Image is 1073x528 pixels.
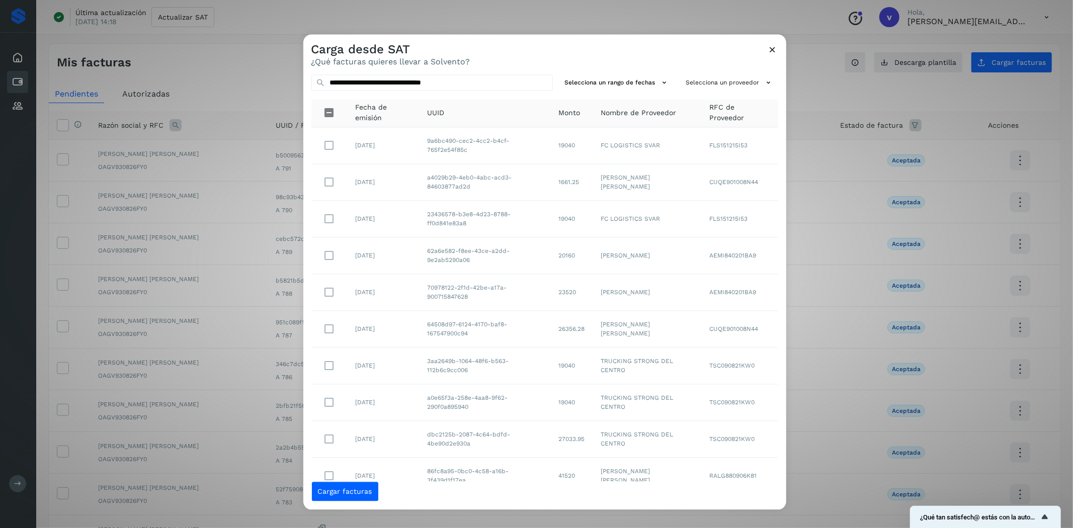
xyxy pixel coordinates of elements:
td: a4029b29-4eb0-4abc-acd3-84603877ad2d [419,164,550,201]
span: Monto [558,108,580,118]
td: [PERSON_NAME] [PERSON_NAME] [593,311,702,347]
td: FC LOGISTICS SVAR [593,127,702,164]
td: [DATE] [348,274,420,311]
button: Selecciona un rango de fechas [561,75,674,92]
td: 23520 [550,274,593,311]
td: 23436578-b3e8-4d23-8788-ff0d841e83a8 [419,201,550,237]
span: ¿Qué tan satisfech@ estás con la autorización de tus facturas? [920,513,1039,521]
td: 64508d97-6124-4170-baf8-167547900c94 [419,311,550,347]
td: dbc2125b-2087-4c64-bdfd-4be90d2e930a [419,421,550,458]
td: [DATE] [348,237,420,274]
td: 41520 [550,458,593,494]
td: TRUCKING STRONG DEL CENTRO [593,347,702,384]
td: 19040 [550,127,593,164]
td: TRUCKING STRONG DEL CENTRO [593,384,702,421]
td: TRUCKING STRONG DEL CENTRO [593,421,702,458]
td: [DATE] [348,384,420,421]
td: [DATE] [348,311,420,347]
h3: Carga desde SAT [311,43,470,57]
td: CUQE901008N44 [702,164,778,201]
button: Mostrar encuesta - ¿Qué tan satisfech@ estás con la autorización de tus facturas? [920,511,1051,523]
td: TSC090821KW0 [702,347,778,384]
td: 19040 [550,201,593,237]
td: 19040 [550,384,593,421]
span: Cargar facturas [318,488,372,495]
td: a0e65f3a-258e-4aa8-9f62-290f0a895940 [419,384,550,421]
td: [DATE] [348,347,420,384]
td: 9a6bc490-cec2-4cc2-b4cf-765f2e54f85c [419,127,550,164]
td: 26356.28 [550,311,593,347]
td: TSC090821KW0 [702,421,778,458]
span: Fecha de emisión [356,103,411,124]
td: TSC090821KW0 [702,384,778,421]
td: 86fc8a95-0bc0-4c58-a16b-3f439d1f17ea [419,458,550,494]
span: RFC de Proveedor [710,103,770,124]
td: 1661.25 [550,164,593,201]
td: 62a6e582-f8ee-43ce-a2dd-9e2ab5290a06 [419,237,550,274]
td: [PERSON_NAME] [PERSON_NAME] [593,164,702,201]
td: CUQE901008N44 [702,311,778,347]
td: FLS151215I53 [702,201,778,237]
td: FC LOGISTICS SVAR [593,201,702,237]
td: [DATE] [348,421,420,458]
td: [DATE] [348,201,420,237]
td: 27033.95 [550,421,593,458]
td: 3aa2649b-1064-48f6-b563-112b6c9cc006 [419,347,550,384]
td: 20160 [550,237,593,274]
td: [PERSON_NAME] [593,237,702,274]
td: [PERSON_NAME] [593,274,702,311]
td: AEMI840201BA9 [702,274,778,311]
td: FLS151215I53 [702,127,778,164]
td: [DATE] [348,164,420,201]
td: [DATE] [348,127,420,164]
td: [PERSON_NAME] [PERSON_NAME] [593,458,702,494]
p: ¿Qué facturas quieres llevar a Solvento? [311,57,470,66]
td: AEMI840201BA9 [702,237,778,274]
td: 70978122-2f1d-42be-a17a-900715847628 [419,274,550,311]
td: 19040 [550,347,593,384]
td: RALG880906K81 [702,458,778,494]
button: Cargar facturas [311,482,379,502]
span: UUID [427,108,444,118]
button: Selecciona un proveedor [682,75,778,92]
span: Nombre de Proveedor [601,108,676,118]
td: [DATE] [348,458,420,494]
